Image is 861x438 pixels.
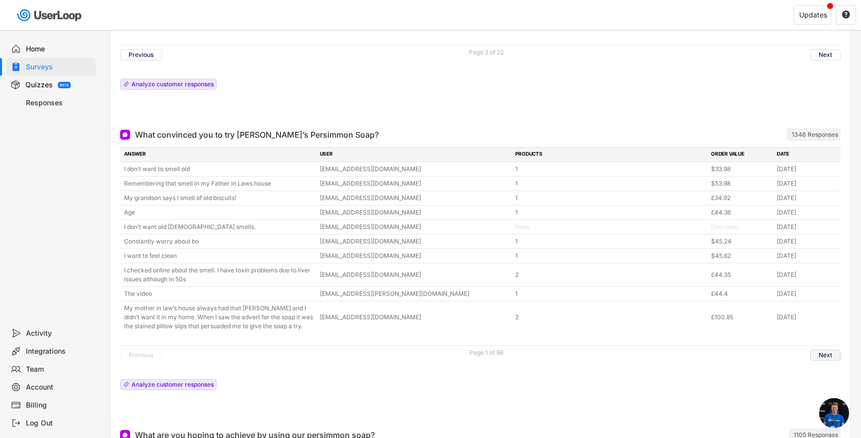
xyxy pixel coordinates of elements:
[124,179,314,188] div: Remembering that smell in my Father in Laws house
[515,270,705,279] div: 2
[120,350,162,361] button: Previous
[26,419,92,428] div: Log Out
[320,194,510,203] div: [EMAIL_ADDRESS][DOMAIN_NAME]
[320,237,510,246] div: [EMAIL_ADDRESS][DOMAIN_NAME]
[320,222,510,231] div: [EMAIL_ADDRESS][DOMAIN_NAME]
[124,165,314,174] div: I don’t want to smell old
[124,289,314,298] div: The video
[132,81,214,87] div: Analyze customer responses
[711,194,771,203] div: £34.92
[810,49,841,60] button: Next
[515,237,705,246] div: 1
[515,179,705,188] div: 1
[124,222,314,231] div: I don’t want old [DEMOGRAPHIC_DATA] smells.
[26,347,92,356] div: Integrations
[320,150,510,159] div: USER
[777,194,837,203] div: [DATE]
[122,432,128,438] img: Open Ended
[711,165,771,174] div: $33.98
[711,289,771,298] div: £44.4
[842,10,851,19] button: 
[515,313,705,322] div: 2
[320,208,510,217] div: [EMAIL_ADDRESS][DOMAIN_NAME]
[819,398,849,428] div: Open chat
[320,251,510,260] div: [EMAIL_ADDRESS][DOMAIN_NAME]
[60,83,69,87] div: BETA
[320,270,510,279] div: [EMAIL_ADDRESS][DOMAIN_NAME]
[515,165,705,174] div: 1
[122,132,128,138] img: Open Ended
[711,313,771,322] div: £100.85
[124,266,314,284] div: I checked online about the smell. I have toxin problems due to liver issues although in 50s
[26,62,92,72] div: Surveys
[15,5,85,25] img: userloop-logo-01.svg
[515,222,705,231] div: None
[124,304,314,331] div: My mother in law’s house always had that [PERSON_NAME] and I didn’t want it in my home. When I sa...
[135,129,379,141] div: What convinced you to try [PERSON_NAME]’s Persimmon Soap?
[711,270,771,279] div: £44.35
[26,401,92,410] div: Billing
[120,49,162,60] button: Previous
[799,11,827,18] div: Updates
[515,194,705,203] div: 1
[777,270,837,279] div: [DATE]
[320,313,510,322] div: [EMAIL_ADDRESS][DOMAIN_NAME]
[777,313,837,322] div: [DATE]
[320,179,510,188] div: [EMAIL_ADDRESS][DOMAIN_NAME]
[26,383,92,392] div: Account
[124,237,314,246] div: Constantly worry about bo
[777,289,837,298] div: [DATE]
[777,179,837,188] div: [DATE]
[469,350,503,356] div: Page 1 of 98
[320,165,510,174] div: [EMAIL_ADDRESS][DOMAIN_NAME]
[810,350,841,361] button: Next
[777,237,837,246] div: [DATE]
[711,237,771,246] div: $45.24
[777,222,837,231] div: [DATE]
[26,98,92,108] div: Responses
[26,329,92,338] div: Activity
[711,150,771,159] div: ORDER VALUE
[320,289,510,298] div: [EMAIL_ADDRESS][PERSON_NAME][DOMAIN_NAME]
[711,179,771,188] div: $53.98
[515,289,705,298] div: 1
[124,150,314,159] div: ANSWER
[515,150,705,159] div: PRODUCTS
[124,194,314,203] div: My grandson says I smell of old biscuits!
[777,208,837,217] div: [DATE]
[25,80,53,90] div: Quizzes
[842,10,850,19] text: 
[792,131,838,139] div: 1346 Responses
[26,365,92,374] div: Team
[132,382,214,388] div: Analyze customer responses
[124,251,314,260] div: I want to feel clean
[711,208,771,217] div: £44.36
[777,251,837,260] div: [DATE]
[515,208,705,217] div: 1
[26,44,92,54] div: Home
[711,251,771,260] div: $45.62
[777,165,837,174] div: [DATE]
[124,208,314,217] div: Age
[515,251,705,260] div: 1
[469,49,504,55] div: Page 2 of 22
[711,222,771,231] div: Unknown
[777,150,837,159] div: DATE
